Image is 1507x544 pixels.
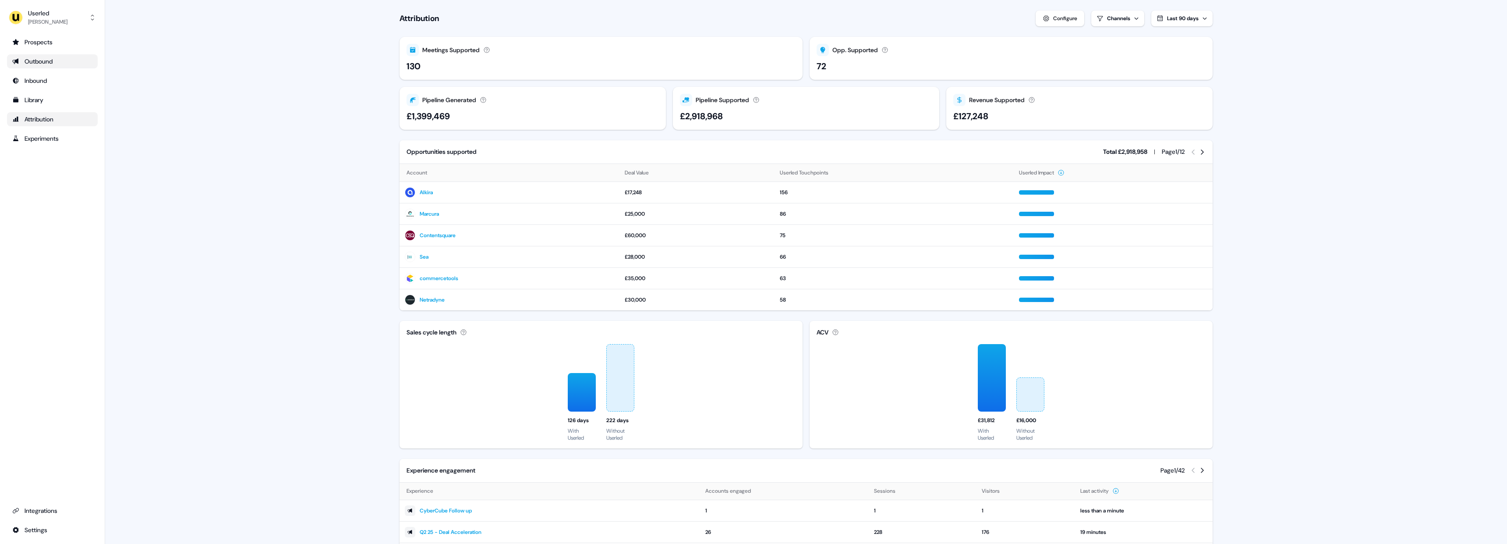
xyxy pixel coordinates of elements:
div: Revenue Supported [969,96,1025,105]
a: commercetools [420,274,458,283]
div: 86 [780,210,1008,218]
a: Go to integrations [7,504,98,518]
a: Go to experiments [7,132,98,146]
button: Pipeline Supported£2,918,968 [673,87,939,130]
div: Total £2,918,958 [1103,147,1147,156]
div: 176 [982,528,1070,537]
div: Opportunities supported [407,147,477,156]
div: 130 [407,60,421,73]
div: Channels [1107,14,1130,22]
div: ACV [817,328,828,337]
div: Opp. Supported [832,46,878,55]
div: Page 1 / 42 [1160,466,1185,475]
div: Inbound [12,76,92,85]
a: CyberCube Follow up [420,506,472,515]
div: £31,812 [978,417,1006,424]
button: Account [407,165,438,181]
a: Go to prospects [7,35,98,49]
div: Page 1 / 12 [1162,147,1185,156]
div: Settings [12,526,92,534]
div: Configure [1053,14,1077,23]
button: Userled Impact [1019,165,1065,181]
div: 75 [780,231,1008,240]
div: Experience engagement [407,466,475,475]
a: Go to integrations [7,523,98,537]
a: Q2 25 - Deal Acceleration [420,528,481,537]
div: £17,248 [625,188,769,197]
a: Marcura [420,210,439,218]
div: 1 [705,506,863,515]
button: Channels [1091,11,1144,26]
div: £60,000 [625,231,769,240]
a: Sea [420,252,428,261]
div: 72 [817,60,826,73]
div: 58 [780,295,1008,304]
a: Go to Inbound [7,74,98,88]
button: Userled Touchpoints [780,165,839,181]
div: 222 days [606,417,634,424]
h1: Attribution [400,13,439,24]
div: £2,918,968 [680,110,723,123]
button: Userled[PERSON_NAME] [7,7,98,28]
div: £16,000 [1016,417,1044,424]
button: Last activity [1080,483,1119,499]
a: Netradyne [420,295,445,304]
div: Library [12,96,92,104]
button: Configure [1036,11,1084,26]
div: 1 [874,506,971,515]
div: Sales cycle length [407,328,456,337]
div: Attribution [12,115,92,124]
a: Alkira [420,188,433,197]
div: Prospects [12,38,92,46]
div: Experiments [12,134,92,143]
div: With Userled [978,427,1006,441]
div: £28,000 [625,252,769,261]
div: 66 [780,252,1008,261]
button: Accounts engaged [705,483,761,499]
div: 26 [705,528,863,537]
div: Meetings Supported [422,46,480,55]
a: Go to attribution [7,112,98,126]
button: Meetings Supported130 [400,37,803,80]
button: Pipeline Generated£1,399,469 [400,87,666,130]
div: 19 minutes [1080,528,1207,537]
div: 63 [780,274,1008,283]
button: Deal Value [625,165,659,181]
div: Outbound [12,57,92,66]
div: [PERSON_NAME] [28,18,67,26]
div: 126 days [568,417,596,424]
span: Last 90 days [1167,15,1199,22]
div: £35,000 [625,274,769,283]
a: Go to templates [7,93,98,107]
div: £25,000 [625,210,769,218]
a: Contentsquare [420,231,456,240]
div: With Userled [568,427,596,441]
div: less than a minute [1080,506,1207,515]
div: £127,248 [953,110,988,123]
div: 156 [780,188,1008,197]
button: Sessions [874,483,906,499]
button: Last 90 days [1151,11,1213,26]
div: £30,000 [625,295,769,304]
div: Without Userled [1016,427,1044,441]
div: Integrations [12,506,92,515]
div: £1,399,469 [407,110,450,123]
button: Revenue Supported£127,248 [946,87,1213,130]
div: Without Userled [606,427,634,441]
div: 228 [874,528,971,537]
div: Userled [28,9,67,18]
div: Pipeline Generated [422,96,476,105]
button: Visitors [982,483,1010,499]
button: Experience [407,483,444,499]
a: Go to outbound experience [7,54,98,68]
div: Pipeline Supported [696,96,749,105]
div: 1 [982,506,1070,515]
